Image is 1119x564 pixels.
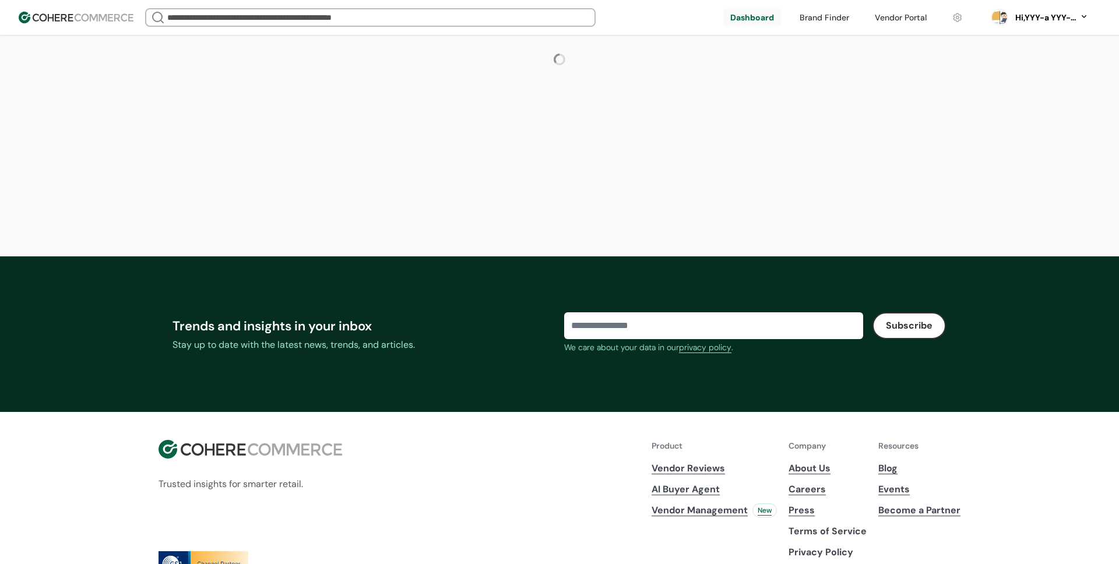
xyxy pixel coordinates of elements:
[752,503,777,517] div: New
[789,461,867,475] a: About Us
[1013,12,1089,24] button: Hi,YYY-a YYY-aa
[789,482,867,496] a: Careers
[564,342,679,352] span: We care about your data in our
[652,440,777,452] p: Product
[789,524,867,538] p: Terms of Service
[1013,12,1077,24] div: Hi, YYY-a YYY-aa
[878,482,960,496] a: Events
[652,482,777,496] a: AI Buyer Agent
[878,440,960,452] p: Resources
[731,342,733,352] span: .
[173,316,555,336] div: Trends and insights in your inbox
[789,440,867,452] p: Company
[878,461,960,475] a: Blog
[652,503,777,517] a: Vendor ManagementNew
[991,9,1008,26] svg: 0 percent
[159,440,342,459] img: Cohere Logo
[789,545,867,559] p: Privacy Policy
[652,461,777,475] a: Vendor Reviews
[679,341,731,354] a: privacy policy
[872,312,946,339] button: Subscribe
[789,503,867,517] a: Press
[878,503,960,517] a: Become a Partner
[159,477,342,491] p: Trusted insights for smarter retail.
[652,503,748,517] span: Vendor Management
[173,338,555,352] div: Stay up to date with the latest news, trends, and articles.
[19,12,133,23] img: Cohere Logo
